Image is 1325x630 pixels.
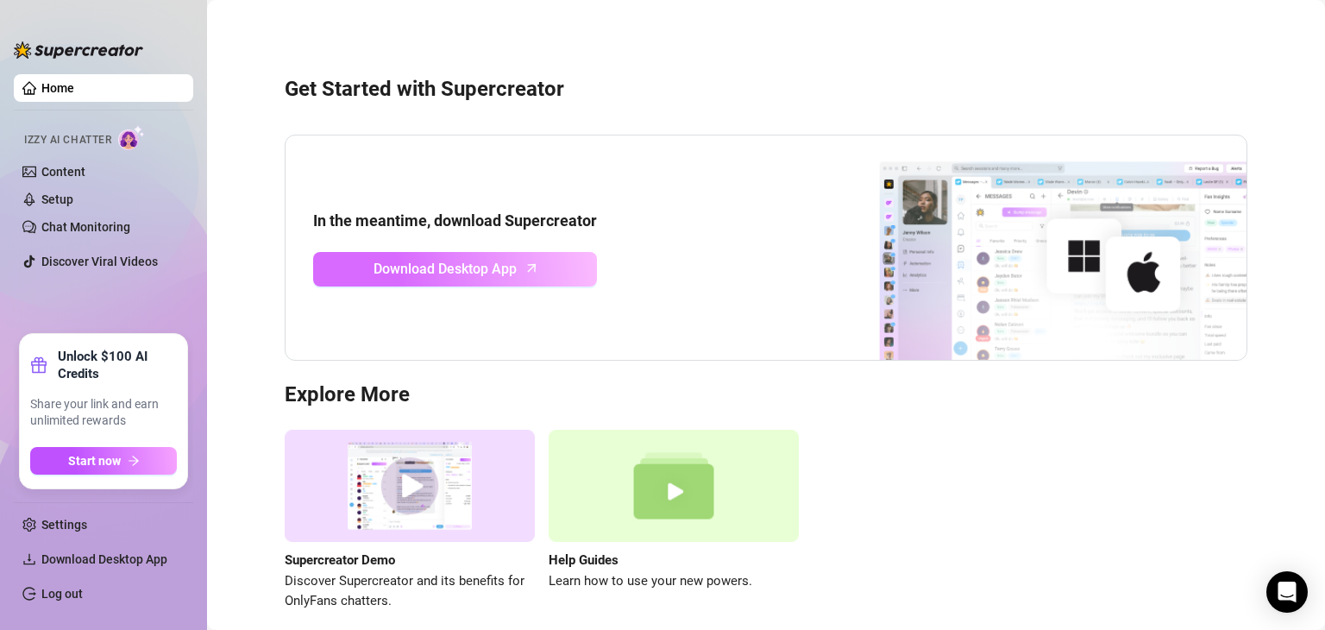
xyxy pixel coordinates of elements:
img: download app [815,135,1247,360]
span: Download Desktop App [374,258,517,280]
a: Settings [41,518,87,532]
div: Open Intercom Messenger [1266,571,1308,613]
img: help guides [549,430,799,543]
strong: Supercreator Demo [285,552,395,568]
span: Learn how to use your new powers. [549,571,799,592]
strong: Help Guides [549,552,619,568]
img: supercreator demo [285,430,535,543]
img: logo-BBDzfeDw.svg [14,41,143,59]
span: gift [30,356,47,374]
img: AI Chatter [118,125,145,150]
span: arrow-right [128,455,140,467]
button: Start nowarrow-right [30,447,177,475]
h3: Explore More [285,381,1247,409]
a: Content [41,165,85,179]
a: Log out [41,587,83,601]
span: Start now [68,454,121,468]
a: Home [41,81,74,95]
span: download [22,552,36,566]
span: Discover Supercreator and its benefits for OnlyFans chatters. [285,571,535,612]
span: Download Desktop App [41,552,167,566]
a: Setup [41,192,73,206]
strong: Unlock $100 AI Credits [58,348,177,382]
a: Help GuidesLearn how to use your new powers. [549,430,799,612]
h3: Get Started with Supercreator [285,76,1247,104]
a: Chat Monitoring [41,220,130,234]
span: arrow-up [522,258,542,278]
span: Izzy AI Chatter [24,132,111,148]
span: Share your link and earn unlimited rewards [30,396,177,430]
a: Supercreator DemoDiscover Supercreator and its benefits for OnlyFans chatters. [285,430,535,612]
strong: In the meantime, download Supercreator [313,211,597,230]
a: Download Desktop Apparrow-up [313,252,597,287]
a: Discover Viral Videos [41,255,158,268]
